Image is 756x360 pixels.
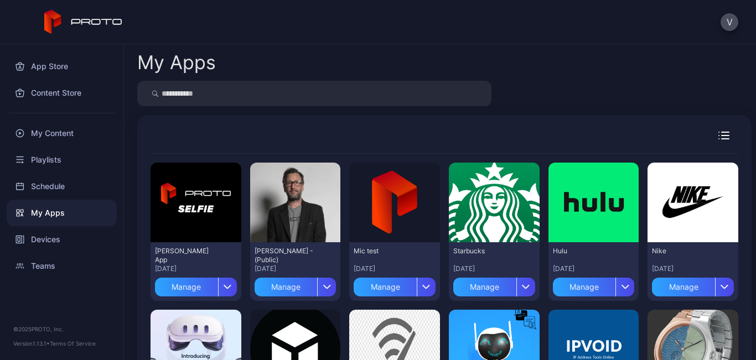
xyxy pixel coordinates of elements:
div: David Selfie App [155,247,216,264]
button: Manage [453,273,535,296]
div: Nike [652,247,713,255]
a: My Content [7,120,117,147]
div: My Apps [137,53,216,72]
a: Playlists [7,147,117,173]
div: [DATE] [652,264,734,273]
div: Manage [155,278,218,296]
div: Manage [652,278,715,296]
div: Mic test [354,247,415,255]
div: © 2025 PROTO, Inc. [13,325,110,333]
a: Schedule [7,173,117,200]
a: My Apps [7,200,117,226]
a: Content Store [7,80,117,106]
button: Manage [255,273,336,296]
button: Manage [155,273,237,296]
a: Teams [7,253,117,279]
div: [DATE] [354,264,436,273]
div: [DATE] [453,264,535,273]
div: Manage [255,278,318,296]
div: Starbucks [453,247,514,255]
div: [DATE] [155,264,237,273]
div: Manage [553,278,616,296]
div: Manage [453,278,516,296]
div: David N Persona - (Public) [255,247,315,264]
div: Manage [354,278,417,296]
button: Manage [553,273,635,296]
div: [DATE] [255,264,336,273]
div: Hulu [553,247,614,255]
button: Manage [652,273,734,296]
a: Devices [7,226,117,253]
button: V [721,13,738,31]
span: Version 1.13.1 • [13,340,50,347]
a: App Store [7,53,117,80]
div: [DATE] [553,264,635,273]
button: Manage [354,273,436,296]
a: Terms Of Service [50,340,96,347]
